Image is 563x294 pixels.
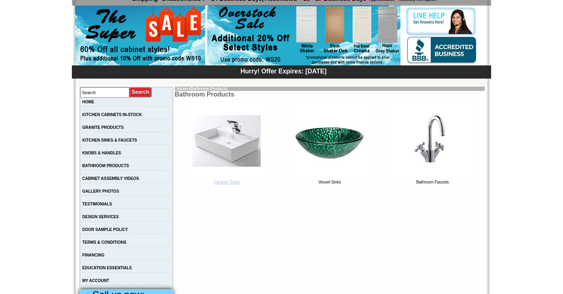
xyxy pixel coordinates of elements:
a: Vessel Sinks [290,176,370,184]
a: Bathroom Faucets [393,176,472,184]
a: HOME [82,100,94,104]
td: » [175,87,485,91]
a: GALLERY PHOTOS [82,189,119,193]
a: TESTIMONIALS [82,202,112,206]
img: Ceramic Sinks [187,100,267,180]
a: Bathroom Products [190,87,227,91]
a: KNOBS & HANDLES [82,151,121,155]
td: Bathroom Products [175,91,485,98]
a: BATHROOM PRODUCTS [82,164,129,168]
div: Hurry! Offer Expires: [DATE] [76,67,491,75]
img: Vessel Sinks [290,100,370,180]
a: DESIGN SERVICES [82,215,119,219]
a: MY ACCOUNT [82,278,109,283]
a: GRANITE PRODUCTS [82,125,124,130]
a: EDUCATION ESSENTIALS [82,266,132,270]
img: Bathroom Faucets [393,100,472,180]
a: Ceramic Sinks [187,176,267,184]
a: KITCHEN CABINETS IN-STOCK [82,112,142,117]
a: Home [177,87,188,91]
a: CABINET ASSEMBLY VIDEOS [82,176,139,181]
a: KITCHEN SINKS & FAUCETS [82,138,137,142]
a: FINANCING [82,253,105,257]
a: DOOR SAMPLE POLICY [82,227,128,232]
input: Submit [129,87,152,98]
a: TERMS & CONDITIONS [82,240,127,245]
